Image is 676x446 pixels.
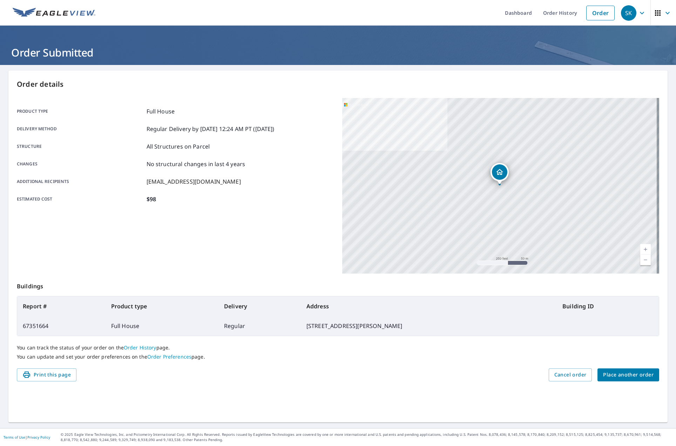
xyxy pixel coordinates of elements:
a: Order Preferences [147,353,191,360]
button: Place another order [597,368,659,381]
p: Structure [17,142,144,151]
td: 67351664 [17,316,106,336]
p: Order details [17,79,659,90]
p: © 2025 Eagle View Technologies, Inc. and Pictometry International Corp. All Rights Reserved. Repo... [61,432,672,442]
p: Estimated cost [17,195,144,203]
a: Order [586,6,615,20]
p: Buildings [17,274,659,296]
p: No structural changes in last 4 years [147,160,245,168]
p: Delivery method [17,125,144,133]
th: Address [301,296,557,316]
a: Current Level 17, Zoom Out [640,255,651,265]
th: Product type [106,296,218,316]
p: Regular Delivery by [DATE] 12:24 AM PT ([DATE]) [147,125,275,133]
a: Privacy Policy [27,435,50,440]
span: Print this page [22,370,71,379]
p: Product type [17,107,144,116]
p: $98 [147,195,156,203]
button: Cancel order [549,368,592,381]
th: Building ID [557,296,659,316]
a: Terms of Use [4,435,25,440]
td: Full House [106,316,218,336]
td: Regular [218,316,301,336]
a: Order History [124,344,156,351]
p: You can track the status of your order on the page. [17,345,659,351]
button: Print this page [17,368,76,381]
span: Place another order [603,370,654,379]
td: [STREET_ADDRESS][PERSON_NAME] [301,316,557,336]
p: [EMAIL_ADDRESS][DOMAIN_NAME] [147,177,241,186]
p: | [4,435,50,439]
span: Cancel order [554,370,587,379]
p: Full House [147,107,175,116]
th: Report # [17,296,106,316]
div: Dropped pin, building 1, Residential property, 1601 Partridge St Waukegan, IL 60087 [491,163,509,185]
img: EV Logo [13,8,95,18]
a: Current Level 17, Zoom In [640,244,651,255]
p: You can update and set your order preferences on the page. [17,354,659,360]
p: Changes [17,160,144,168]
h1: Order Submitted [8,45,668,60]
th: Delivery [218,296,301,316]
div: SK [621,5,636,21]
p: All Structures on Parcel [147,142,210,151]
p: Additional recipients [17,177,144,186]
